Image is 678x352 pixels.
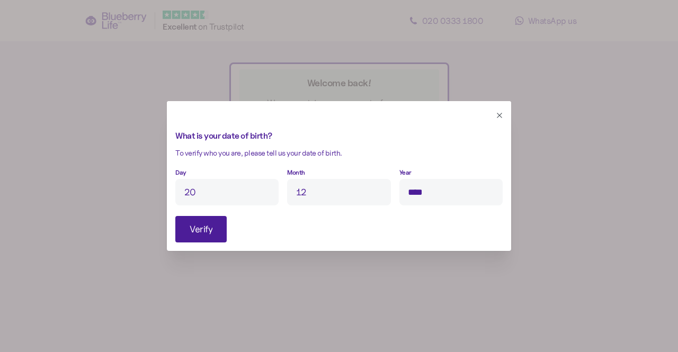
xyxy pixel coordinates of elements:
div: What is your date of birth? [175,130,503,143]
button: Verify [175,216,227,242]
label: Year [399,168,412,178]
label: Day [175,168,186,178]
div: To verify who you are, please tell us your date of birth. [175,148,503,159]
label: Month [287,168,305,178]
span: Verify [190,216,212,242]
